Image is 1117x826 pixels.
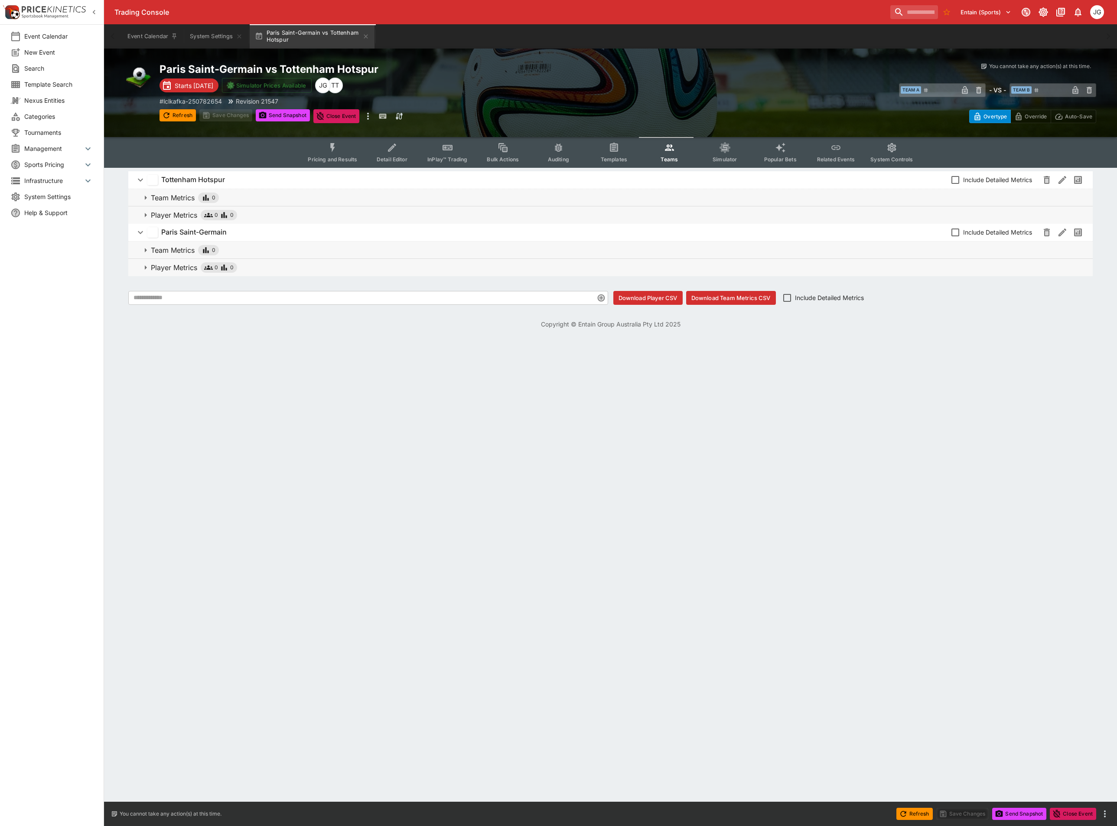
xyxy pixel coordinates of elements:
[128,206,1093,224] button: Player Metrics00
[128,224,1093,241] button: Paris Saint-GermainInclude Detailed MetricsPast Performances
[890,5,938,19] input: search
[230,211,234,219] span: 0
[817,156,855,163] span: Related Events
[1053,4,1068,20] button: Documentation
[24,192,93,201] span: System Settings
[969,110,1096,123] div: Start From
[128,189,1093,206] button: Team Metrics0
[256,109,310,121] button: Send Snapshot
[1011,86,1032,94] span: Team B
[308,156,357,163] span: Pricing and Results
[24,32,93,41] span: Event Calendar
[24,160,83,169] span: Sports Pricing
[212,246,215,255] span: 0
[1010,110,1051,123] button: Override
[1065,112,1092,121] p: Auto-Save
[161,175,225,184] h6: Tottenham Hotspur
[250,24,375,49] button: Paris Saint-Germain vs Tottenham Hotspur
[1070,225,1086,240] button: Past Performances
[713,156,737,163] span: Simulator
[215,263,218,272] span: 0
[613,291,683,305] button: Download Player CSV
[22,14,68,18] img: Sportsbook Management
[151,262,197,273] p: Player Metrics
[24,48,93,57] span: New Event
[161,228,227,237] h6: Paris Saint-Germain
[230,263,234,272] span: 0
[940,5,954,19] button: No Bookmarks
[992,808,1046,820] button: Send Snapshot
[24,112,93,121] span: Categories
[120,810,221,818] p: You cannot take any action(s) at this time.
[901,86,921,94] span: Team A
[983,112,1007,121] p: Overtype
[1070,4,1086,20] button: Notifications
[955,5,1016,19] button: Select Tenant
[1100,809,1110,819] button: more
[1036,4,1051,20] button: Toggle light/dark mode
[1018,4,1034,20] button: Connected to PK
[24,80,93,89] span: Template Search
[24,176,83,185] span: Infrastructure
[128,171,1093,189] button: Tottenham HotspurInclude Detailed MetricsPast Performances
[327,78,343,93] div: Tofayel Topu
[896,808,933,820] button: Refresh
[1051,110,1096,123] button: Auto-Save
[151,210,197,220] p: Player Metrics
[989,62,1091,70] p: You cannot take any action(s) at this time.
[222,78,312,93] button: Simulator Prices Available
[151,245,195,255] p: Team Metrics
[601,156,627,163] span: Templates
[24,64,93,73] span: Search
[1070,172,1086,188] button: Past Performances
[122,24,183,49] button: Event Calendar
[1090,5,1104,19] div: James Gordon
[989,85,1006,95] h6: - VS -
[175,81,213,90] p: Starts [DATE]
[548,156,569,163] span: Auditing
[24,208,93,217] span: Help & Support
[24,96,93,105] span: Nexus Entities
[686,291,776,305] button: Download Team Metrics CSV
[313,109,360,123] button: Close Event
[160,97,222,106] p: Copy To Clipboard
[114,8,887,17] div: Trading Console
[661,156,678,163] span: Teams
[24,144,83,153] span: Management
[363,109,373,123] button: more
[3,3,20,21] img: PriceKinetics Logo
[128,242,1093,259] button: Team Metrics0
[236,97,278,106] p: Revision 21547
[315,78,331,93] div: James Gordon
[151,193,195,203] p: Team Metrics
[128,259,1093,276] button: Player Metrics00
[963,175,1032,184] span: Include Detailed Metrics
[764,156,797,163] span: Popular Bets
[215,211,218,219] span: 0
[795,293,864,302] span: Include Detailed Metrics
[1025,112,1047,121] p: Override
[487,156,519,163] span: Bulk Actions
[1088,3,1107,22] button: James Gordon
[427,156,467,163] span: InPlay™ Trading
[185,24,247,49] button: System Settings
[22,6,86,13] img: PriceKinetics
[24,128,93,137] span: Tournaments
[969,110,1011,123] button: Overtype
[963,228,1032,237] span: Include Detailed Metrics
[125,62,153,90] img: soccer.png
[377,156,407,163] span: Detail Editor
[160,62,628,76] h2: Copy To Clipboard
[1050,808,1096,820] button: Close Event
[212,193,215,202] span: 0
[870,156,913,163] span: System Controls
[160,109,196,121] button: Refresh
[301,137,920,168] div: Event type filters
[104,320,1117,329] p: Copyright © Entain Group Australia Pty Ltd 2025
